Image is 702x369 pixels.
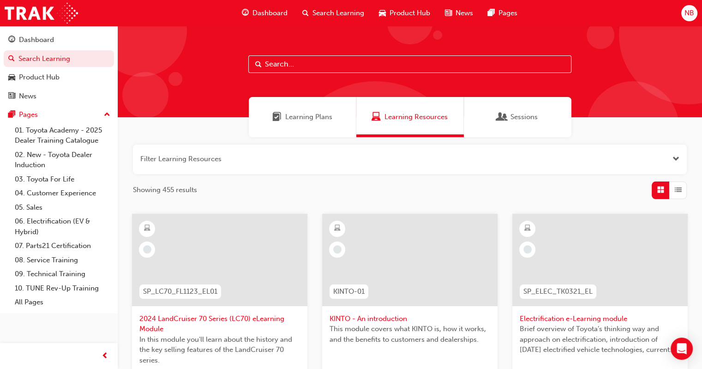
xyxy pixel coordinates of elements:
[11,200,114,215] a: 05. Sales
[684,8,694,18] span: NB
[488,7,495,19] span: pages-icon
[384,112,448,122] span: Learning Resources
[523,245,532,254] span: learningRecordVerb_NONE-icon
[242,7,249,19] span: guage-icon
[11,295,114,309] a: All Pages
[379,7,386,19] span: car-icon
[333,245,342,254] span: learningRecordVerb_NONE-icon
[19,72,60,83] div: Product Hub
[143,245,151,254] span: learningRecordVerb_NONE-icon
[4,88,114,105] a: News
[498,112,507,122] span: Sessions
[11,239,114,253] a: 07. Parts21 Certification
[456,8,473,18] span: News
[19,109,38,120] div: Pages
[139,314,300,334] span: 2024 LandCruiser 70 Series (LC70) eLearning Module
[19,91,36,102] div: News
[11,281,114,296] a: 10. TUNE Rev-Up Training
[249,97,356,137] a: Learning PlansLearning Plans
[675,185,682,195] span: List
[11,186,114,200] a: 04. Customer Experience
[11,267,114,281] a: 09. Technical Training
[8,111,15,119] span: pages-icon
[498,8,517,18] span: Pages
[8,36,15,44] span: guage-icon
[11,123,114,148] a: 01. Toyota Academy - 2025 Dealer Training Catalogue
[524,223,531,235] span: learningResourceType_ELEARNING-icon
[330,324,490,345] span: This module covers what KINTO is, how it works, and the benefits to customers and dealerships.
[144,223,150,235] span: learningResourceType_ELEARNING-icon
[4,50,114,67] a: Search Learning
[102,351,108,362] span: prev-icon
[285,112,332,122] span: Learning Plans
[143,286,217,297] span: SP_LC70_FL1123_EL01
[312,8,364,18] span: Search Learning
[672,154,679,164] button: Open the filter
[480,4,525,23] a: pages-iconPages
[104,109,110,121] span: up-icon
[5,3,78,24] img: Trak
[372,112,381,122] span: Learning Resources
[681,5,697,21] button: NB
[8,73,15,82] span: car-icon
[333,286,365,297] span: KINTO-01
[272,112,282,122] span: Learning Plans
[4,69,114,86] a: Product Hub
[8,55,15,63] span: search-icon
[11,148,114,172] a: 02. New - Toyota Dealer Induction
[4,31,114,48] a: Dashboard
[4,106,114,123] button: Pages
[445,7,452,19] span: news-icon
[372,4,438,23] a: car-iconProduct Hub
[520,324,680,355] span: Brief overview of Toyota’s thinking way and approach on electrification, introduction of [DATE] e...
[133,185,197,195] span: Showing 455 results
[510,112,538,122] span: Sessions
[252,8,288,18] span: Dashboard
[19,35,54,45] div: Dashboard
[671,338,693,360] div: Open Intercom Messenger
[520,314,680,324] span: Electrification e-Learning module
[438,4,480,23] a: news-iconNews
[11,253,114,267] a: 08. Service Training
[334,223,341,235] span: learningResourceType_ELEARNING-icon
[11,172,114,187] a: 03. Toyota For Life
[4,30,114,106] button: DashboardSearch LearningProduct HubNews
[295,4,372,23] a: search-iconSearch Learning
[464,97,571,137] a: SessionsSessions
[523,286,593,297] span: SP_ELEC_TK0321_EL
[8,92,15,101] span: news-icon
[657,185,664,195] span: Grid
[255,59,262,70] span: Search
[234,4,295,23] a: guage-iconDashboard
[330,314,490,324] span: KINTO - An introduction
[356,97,464,137] a: Learning ResourcesLearning Resources
[139,334,300,366] span: In this module you'll learn about the history and the key selling features of the LandCruiser 70 ...
[11,214,114,239] a: 06. Electrification (EV & Hybrid)
[248,55,571,73] input: Search...
[302,7,309,19] span: search-icon
[390,8,430,18] span: Product Hub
